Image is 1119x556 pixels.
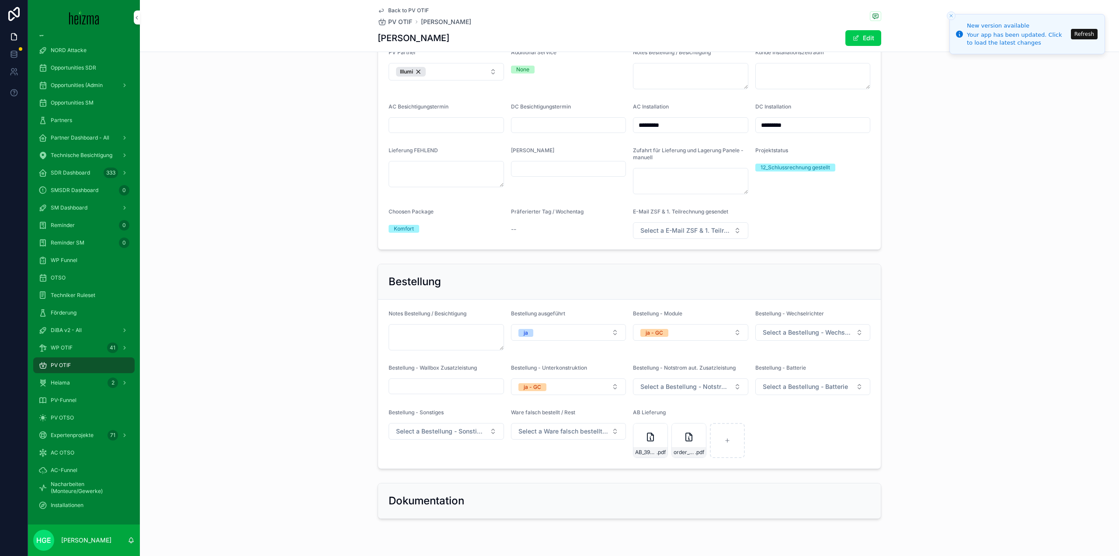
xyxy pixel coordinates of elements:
[633,103,669,110] span: AC Installation
[511,49,556,56] span: Additional Service
[640,382,730,391] span: Select a Bestellung - Notstrom aut. Zusatzleistung
[33,445,135,461] a: AC OTSO
[51,309,76,316] span: Förderung
[51,117,72,124] span: Partners
[33,200,135,216] a: SM Dashboard
[755,147,788,154] span: Projektstatus
[394,225,414,233] div: Komfort
[755,324,871,341] button: Select Button
[33,165,135,181] a: SDR Dashboard333
[108,378,118,388] div: 2
[633,222,748,239] button: Select Button
[755,364,806,371] span: Bestellung - Batterie
[51,239,84,246] span: Reminder SM
[511,103,571,110] span: DC Besichtigungstermin
[389,49,416,56] span: PV Partner
[33,182,135,198] a: SMSDR Dashboard0
[516,66,529,73] div: None
[28,35,140,525] div: scrollable content
[51,274,66,281] span: OTSO
[389,147,438,154] span: Lieferung FEHLEND
[421,17,471,26] a: [PERSON_NAME]
[633,310,682,317] span: Bestellung - Module
[755,310,824,317] span: Bestellung - Wechselrichter
[633,49,711,56] span: Notes Bestellung / Besichtigung
[51,327,82,334] span: DiBA v2 - All
[119,220,129,231] div: 0
[388,7,429,14] span: Back to PV OTIF
[389,208,434,215] span: Choosen Package
[51,82,103,89] span: Opportunities (Admin
[845,30,881,46] button: Edit
[108,430,118,441] div: 71
[396,67,426,77] button: Unselect 28
[511,324,626,341] button: Select Button
[633,147,744,161] span: Zufahrt für Lieferung und Lagerung Panele - manuell
[69,10,99,24] img: App logo
[518,427,608,436] span: Select a Ware falsch bestellt / Rest
[51,432,94,439] span: Expertenprojekte
[33,410,135,426] a: PV OTSO
[119,238,129,248] div: 0
[967,21,1068,30] div: New version available
[389,275,441,289] h2: Bestellung
[33,340,135,356] a: WP OTIF41
[33,252,135,268] a: WP Funnel
[389,63,504,80] button: Select Button
[51,99,94,106] span: Opportunities SM
[51,397,76,404] span: PV-Funnel
[51,292,95,299] span: Techniker Ruleset
[763,328,853,337] span: Select a Bestellung - Wechselrichter
[51,467,77,474] span: AC-Funnel
[33,235,135,251] a: Reminder SM0
[33,357,135,373] a: PV OTIF
[51,169,90,176] span: SDR Dashboard
[1071,29,1098,39] button: Refresh
[511,208,584,215] span: Präferierter Tag / Wochentag
[51,64,96,71] span: Opportunities SDR
[511,423,626,440] button: Select Button
[755,103,791,110] span: DC Installation
[51,481,126,495] span: Nacharbeiten (Monteure/Gewerke)
[33,130,135,146] a: Partner Dashboard - All
[51,187,98,194] span: SMSDR Dashboard
[51,222,75,229] span: Reminder
[33,305,135,321] a: Förderung
[755,378,871,395] button: Select Button
[33,375,135,391] a: Heiama2
[388,17,412,26] span: PV OTIF
[33,60,135,76] a: Opportunities SDR
[396,427,486,436] span: Select a Bestellung - Sonstiges
[674,449,695,456] span: order_confirmation_email_0198c5fdfb6772d2910374d0561e8c57
[51,414,74,421] span: PV OTSO
[61,536,111,545] p: [PERSON_NAME]
[107,343,118,353] div: 41
[389,103,448,110] span: AC Besichtigungstermin
[51,152,112,159] span: Technische Besichtigung
[33,480,135,496] a: Nacharbeiten (Monteure/Gewerke)
[635,449,657,456] span: AB_39013499_001
[33,217,135,233] a: Reminder0
[33,287,135,303] a: Techniker Ruleset
[389,310,466,317] span: Notes Bestellung / Besichtigung
[389,494,464,508] h2: Dokumentation
[51,449,74,456] span: AC OTSO
[646,329,663,337] div: ja - GC
[33,462,135,478] a: AC-Funnel
[633,324,748,341] button: Select Button
[33,42,135,58] a: NORD Attacke
[633,364,736,371] span: Bestellung - Notstrom aut. Zusatzleistung
[695,449,704,456] span: .pdf
[389,364,477,371] span: Bestellung - Wallbox Zusatzleistung
[947,11,956,20] button: Close toast
[633,409,666,416] span: AB Lieferung
[104,168,118,178] div: 333
[389,423,504,440] button: Select Button
[51,47,87,54] span: NORD Attacke
[378,32,449,44] h1: [PERSON_NAME]
[633,378,748,395] button: Select Button
[761,164,830,171] div: 12_Schlussrechnung gestellt
[511,378,626,395] button: Select Button
[33,392,135,408] a: PV-Funnel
